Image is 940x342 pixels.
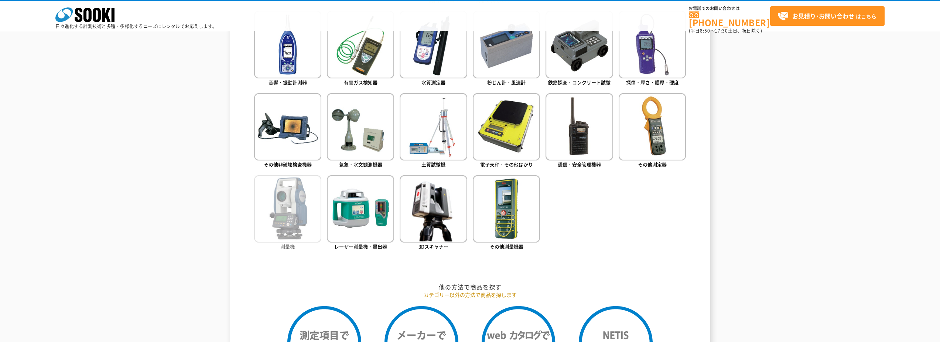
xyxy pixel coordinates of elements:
[254,93,321,160] img: その他非破壊検査機器
[638,161,667,168] span: その他測定器
[619,93,686,170] a: その他測定器
[254,175,321,243] img: 測量機
[619,11,686,78] img: 探傷・厚さ・膜厚・硬度
[254,175,321,252] a: 測量機
[55,24,217,28] p: 日々進化する計測技術と多種・多様化するニーズにレンタルでお応えします。
[400,93,467,170] a: 土質試験機
[546,11,613,78] img: 鉄筋探査・コンクリート試験
[254,11,321,78] img: 音響・振動計測器
[327,93,394,170] a: 気象・水文観測機器
[700,27,710,34] span: 8:50
[327,175,394,252] a: レーザー測量機・墨出器
[473,11,540,78] img: 粉じん計・風速計
[418,243,448,250] span: 3Dスキャナー
[546,11,613,87] a: 鉄筋探査・コンクリート試験
[400,11,467,87] a: 水質測定器
[777,11,876,22] span: はこちら
[400,11,467,78] img: 水質測定器
[254,291,686,299] p: カテゴリー以外の方法で商品を探します
[421,79,445,86] span: 水質測定器
[400,93,467,160] img: 土質試験機
[487,79,526,86] span: 粉じん計・風速計
[473,175,540,252] a: その他測量機器
[254,11,321,87] a: 音響・振動計測器
[619,93,686,160] img: その他測定器
[400,175,467,252] a: 3Dスキャナー
[480,161,533,168] span: 電子天秤・その他はかり
[334,243,387,250] span: レーザー測量機・墨出器
[269,79,307,86] span: 音響・振動計測器
[689,27,762,34] span: (平日 ～ 土日、祝日除く)
[689,6,770,11] span: お電話でのお問い合わせは
[792,11,854,20] strong: お見積り･お問い合わせ
[770,6,885,26] a: お見積り･お問い合わせはこちら
[473,93,540,160] img: 電子天秤・その他はかり
[490,243,523,250] span: その他測量機器
[327,175,394,243] img: レーザー測量機・墨出器
[280,243,295,250] span: 測量機
[558,161,601,168] span: 通信・安全管理機器
[689,11,770,27] a: [PHONE_NUMBER]
[473,11,540,87] a: 粉じん計・風速計
[546,93,613,170] a: 通信・安全管理機器
[327,11,394,87] a: 有害ガス検知器
[626,79,679,86] span: 探傷・厚さ・膜厚・硬度
[327,93,394,160] img: 気象・水文観測機器
[400,175,467,243] img: 3Dスキャナー
[546,93,613,160] img: 通信・安全管理機器
[473,175,540,243] img: その他測量機器
[619,11,686,87] a: 探傷・厚さ・膜厚・硬度
[254,93,321,170] a: その他非破壊検査機器
[344,79,377,86] span: 有害ガス検知器
[473,93,540,170] a: 電子天秤・その他はかり
[421,161,445,168] span: 土質試験機
[715,27,728,34] span: 17:30
[264,161,312,168] span: その他非破壊検査機器
[327,11,394,78] img: 有害ガス検知器
[254,283,686,291] h2: 他の方法で商品を探す
[548,79,611,86] span: 鉄筋探査・コンクリート試験
[339,161,382,168] span: 気象・水文観測機器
